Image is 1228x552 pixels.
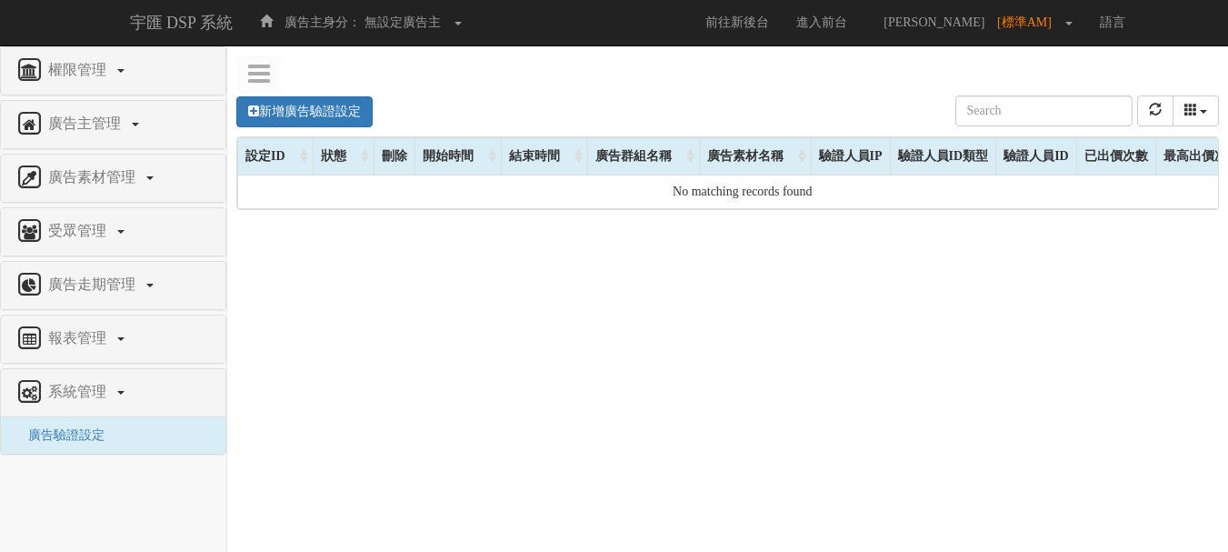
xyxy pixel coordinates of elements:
a: 廣告素材管理 [15,164,212,193]
span: 廣告主管理 [44,115,130,131]
span: 廣告主身分： [285,15,361,29]
span: 權限管理 [44,62,115,77]
span: 系統管理 [44,384,115,399]
div: 設定ID [238,138,313,175]
span: 廣告素材管理 [44,169,145,185]
a: 報表管理 [15,325,212,354]
div: Columns [1173,95,1220,126]
span: 受眾管理 [44,223,115,238]
div: 狀態 [314,138,374,175]
span: [標準AM] [997,15,1061,29]
a: 受眾管理 [15,217,212,246]
button: refresh [1137,95,1173,126]
a: 新增廣告驗證設定 [236,96,373,127]
span: 廣告走期管理 [44,276,145,292]
div: 廣告素材名稱 [700,138,811,175]
a: 系統管理 [15,378,212,407]
a: 廣告主管理 [15,110,212,139]
span: [PERSON_NAME] [874,15,993,29]
button: columns [1173,95,1220,126]
div: 開始時間 [415,138,501,175]
a: 權限管理 [15,56,212,85]
input: Search [955,95,1133,126]
span: 報表管理 [44,330,115,346]
div: 刪除 [374,138,414,175]
div: 結束時間 [502,138,587,175]
div: 驗證人員ID類型 [891,138,996,175]
a: 廣告驗證設定 [15,428,105,442]
div: 驗證人員IP [812,138,890,175]
div: 已出價次數 [1077,138,1155,175]
div: 驗證人員ID [996,138,1076,175]
div: 廣告群組名稱 [588,138,699,175]
span: 無設定廣告主 [364,15,441,29]
a: 廣告走期管理 [15,271,212,300]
